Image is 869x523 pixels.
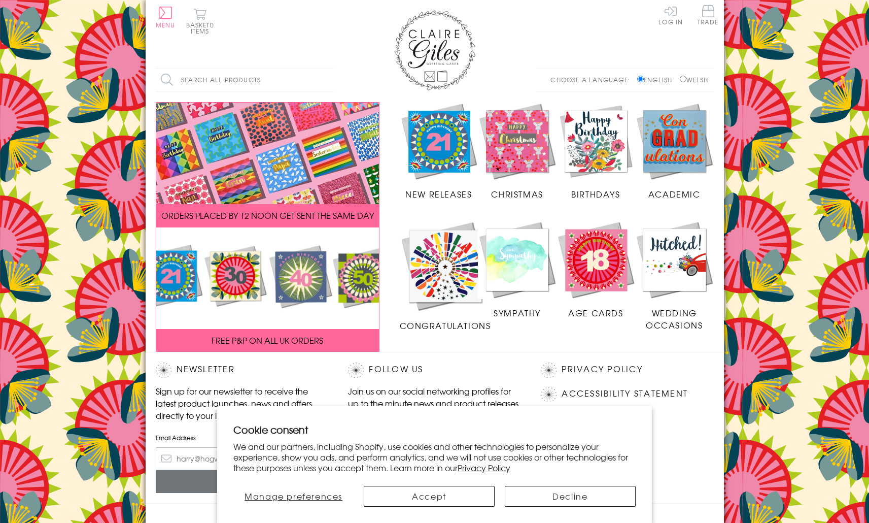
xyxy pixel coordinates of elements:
span: Manage preferences [245,490,342,502]
button: Accept [364,486,495,507]
span: ORDERS PLACED BY 12 NOON GET SENT THE SAME DAY [161,209,374,221]
a: Privacy Policy [458,462,510,474]
a: New Releases [400,102,478,201]
a: Trade [698,5,719,27]
a: Age Cards [557,220,635,319]
a: Birthdays [557,102,635,201]
a: Congratulations [400,220,491,332]
button: Menu [156,7,176,28]
label: English [637,75,677,84]
span: Wedding Occasions [646,307,703,331]
a: Christmas [478,102,557,201]
a: Accessibility Statement [562,387,688,401]
p: Join us on our social networking profiles for up to the minute news and product releases the mome... [348,385,520,421]
span: Trade [698,5,719,25]
input: Welsh [680,76,686,82]
input: Search all products [156,69,333,91]
button: Decline [505,486,636,507]
button: Manage preferences [233,486,354,507]
img: Claire Giles Greetings Cards [394,10,475,90]
button: Basket0 items [186,8,214,34]
p: Sign up for our newsletter to receive the latest product launches, news and offers directly to yo... [156,385,328,421]
a: Privacy Policy [562,363,642,376]
p: We and our partners, including Shopify, use cookies and other technologies to personalize your ex... [233,441,636,473]
span: Sympathy [494,307,541,319]
a: Sympathy [478,220,557,319]
span: Birthdays [571,188,620,200]
span: Christmas [491,188,543,200]
p: Choose a language: [550,75,635,84]
a: Wedding Occasions [635,220,714,331]
span: FREE P&P ON ALL UK ORDERS [212,334,323,346]
span: Academic [648,188,701,200]
h2: Newsletter [156,363,328,378]
span: Congratulations [400,319,491,332]
label: Welsh [680,75,709,84]
input: English [637,76,644,82]
span: New Releases [405,188,472,200]
a: Academic [635,102,714,201]
a: Log In [658,5,683,25]
h2: Follow Us [348,363,520,378]
input: Search [323,69,333,91]
span: Age Cards [568,307,623,319]
input: harry@hogwarts.edu [156,447,328,470]
span: 0 items [191,20,214,36]
label: Email Address [156,433,328,442]
span: Menu [156,20,176,29]
input: Subscribe [156,470,328,493]
h2: Cookie consent [233,422,636,437]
